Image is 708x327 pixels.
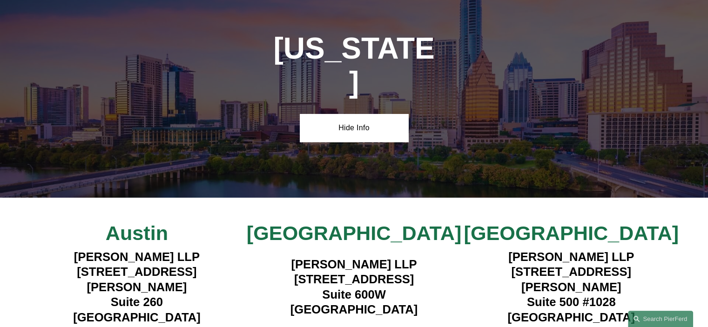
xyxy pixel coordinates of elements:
[28,249,246,325] h4: [PERSON_NAME] LLP [STREET_ADDRESS][PERSON_NAME] Suite 260 [GEOGRAPHIC_DATA]
[628,311,693,327] a: Search this site
[463,249,680,325] h4: [PERSON_NAME] LLP [STREET_ADDRESS][PERSON_NAME] Suite 500 #1028 [GEOGRAPHIC_DATA]
[273,32,436,100] h1: [US_STATE]
[106,222,168,244] span: Austin
[300,114,408,142] a: Hide Info
[247,222,461,244] span: [GEOGRAPHIC_DATA]
[245,257,463,317] h4: [PERSON_NAME] LLP [STREET_ADDRESS] Suite 600W [GEOGRAPHIC_DATA]
[464,222,678,244] span: [GEOGRAPHIC_DATA]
